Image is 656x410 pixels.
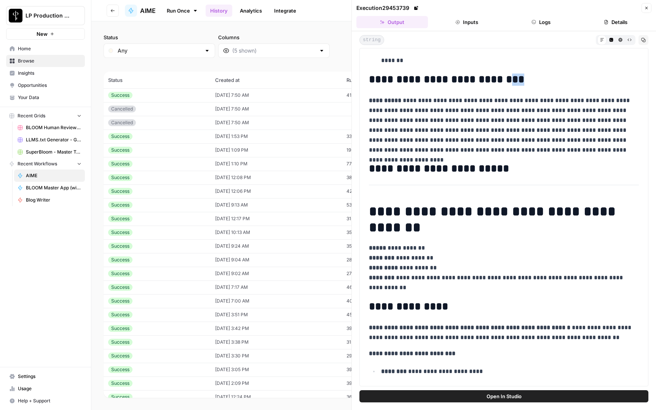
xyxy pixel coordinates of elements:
[206,5,232,17] a: History
[342,239,425,253] td: 35s
[18,373,81,380] span: Settings
[235,5,267,17] a: Analytics
[108,366,132,373] div: Success
[342,157,425,171] td: 77s
[211,88,342,102] td: [DATE] 7:50 AM
[108,147,132,154] div: Success
[211,184,342,198] td: [DATE] 12:06 PM
[14,122,85,134] a: BLOOM Human Review (ver2)
[14,134,85,146] a: LLMS.txt Generator - Grid
[6,383,85,395] a: Usage
[18,160,57,167] span: Recent Workflows
[211,335,342,349] td: [DATE] 3:38 PM
[342,88,425,102] td: 41s
[6,79,85,91] a: Opportunities
[18,70,81,77] span: Insights
[6,67,85,79] a: Insights
[18,58,81,64] span: Browse
[14,170,85,182] a: AIME
[342,143,425,157] td: 19s
[6,28,85,40] button: New
[211,267,342,280] td: [DATE] 9:02 AM
[211,157,342,171] td: [DATE] 1:10 PM
[487,392,522,400] span: Open In Studio
[211,349,342,363] td: [DATE] 3:30 PM
[211,198,342,212] td: [DATE] 9:13 AM
[26,149,81,155] span: SuperBloom - Master Topic List
[108,188,132,195] div: Success
[18,112,45,119] span: Recent Grids
[108,160,132,167] div: Success
[211,239,342,253] td: [DATE] 9:24 AM
[26,184,81,191] span: BLOOM Master App (with human review)
[14,146,85,158] a: SuperBloom - Master Topic List
[211,102,342,116] td: [DATE] 7:50 AM
[342,267,425,280] td: 27s
[104,72,211,88] th: Status
[356,4,420,12] div: Execution 29453739
[342,322,425,335] td: 39s
[342,280,425,294] td: 46s
[211,376,342,390] td: [DATE] 2:09 PM
[211,116,342,130] td: [DATE] 7:50 AM
[125,5,156,17] a: AIME
[108,106,136,112] div: Cancelled
[342,349,425,363] td: 29s
[6,370,85,383] a: Settings
[108,256,132,263] div: Success
[6,91,85,104] a: Your Data
[26,12,72,19] span: LP Production Workloads
[18,397,81,404] span: Help + Support
[18,94,81,101] span: Your Data
[108,215,132,222] div: Success
[580,16,651,28] button: Details
[108,202,132,208] div: Success
[104,34,215,41] label: Status
[108,380,132,387] div: Success
[342,226,425,239] td: 35s
[211,308,342,322] td: [DATE] 3:51 PM
[211,390,342,404] td: [DATE] 12:24 PM
[108,284,132,291] div: Success
[118,47,201,54] input: Any
[431,16,503,28] button: Inputs
[108,394,132,400] div: Success
[140,6,156,15] span: AIME
[211,322,342,335] td: [DATE] 3:42 PM
[108,133,132,140] div: Success
[26,197,81,203] span: Blog Writer
[108,270,132,277] div: Success
[342,253,425,267] td: 28s
[342,130,425,143] td: 33s
[14,182,85,194] a: BLOOM Master App (with human review)
[108,311,132,318] div: Success
[359,35,384,45] span: string
[6,395,85,407] button: Help + Support
[211,280,342,294] td: [DATE] 7:17 AM
[37,30,48,38] span: New
[18,82,81,89] span: Opportunities
[211,226,342,239] td: [DATE] 10:13 AM
[14,194,85,206] a: Blog Writer
[108,339,132,346] div: Success
[342,363,425,376] td: 39s
[342,390,425,404] td: 36s
[342,335,425,349] td: 31s
[270,5,301,17] a: Integrate
[342,294,425,308] td: 40s
[211,212,342,226] td: [DATE] 12:17 PM
[162,4,203,17] a: Run Once
[6,158,85,170] button: Recent Workflows
[108,119,136,126] div: Cancelled
[342,171,425,184] td: 38s
[26,136,81,143] span: LLMS.txt Generator - Grid
[506,16,577,28] button: Logs
[9,9,22,22] img: LP Production Workloads Logo
[356,16,428,28] button: Output
[6,43,85,55] a: Home
[211,294,342,308] td: [DATE] 7:00 AM
[108,352,132,359] div: Success
[26,124,81,131] span: BLOOM Human Review (ver2)
[211,253,342,267] td: [DATE] 9:04 AM
[6,110,85,122] button: Recent Grids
